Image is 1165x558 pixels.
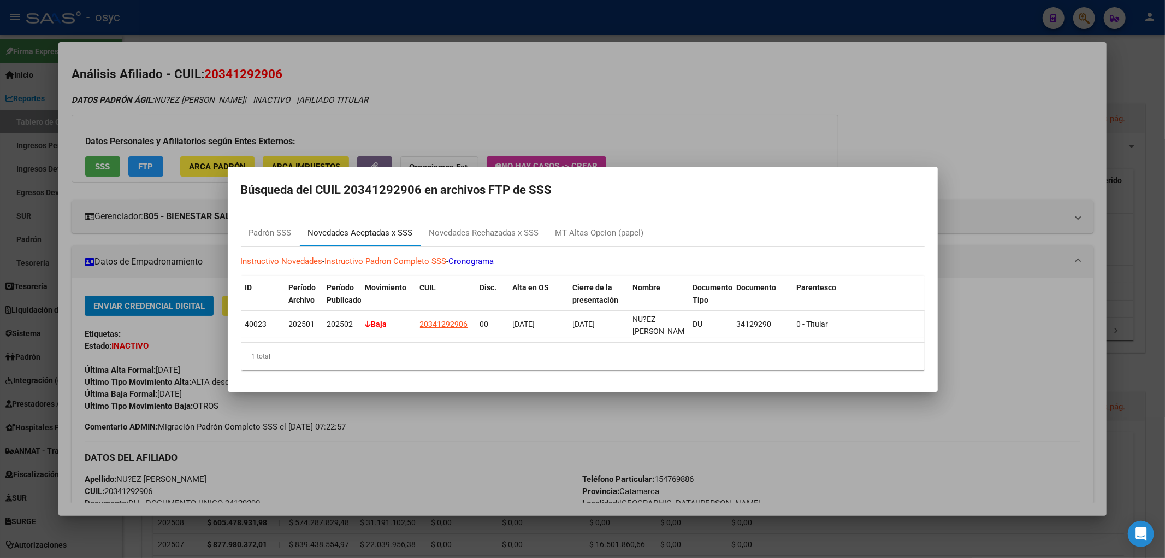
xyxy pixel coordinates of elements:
div: 1 total [241,343,925,370]
h2: Búsqueda del CUIL 20341292906 en archivos FTP de SSS [241,180,925,201]
span: 20341292906 [420,320,468,328]
datatable-header-cell: Cierre de la presentación [569,276,629,324]
div: DU [693,318,728,331]
datatable-header-cell: Documento [732,276,793,324]
datatable-header-cell: Parentesco [793,276,924,324]
span: Alta en OS [513,283,549,292]
datatable-header-cell: Período Publicado [323,276,361,324]
datatable-header-cell: Documento Tipo [689,276,732,324]
span: Documento Tipo [693,283,733,304]
span: Período Publicado [327,283,362,304]
span: Cierre de la presentación [573,283,619,304]
div: 34129290 [737,318,788,331]
div: 00 [480,318,504,331]
p: - - [241,255,925,268]
a: Cronograma [449,256,494,266]
span: Documento [737,283,777,292]
span: Nombre [633,283,661,292]
span: 40023 [245,320,267,328]
div: Novedades Rechazadas x SSS [429,227,539,239]
datatable-header-cell: Alta en OS [508,276,569,324]
span: Movimiento [365,283,407,292]
span: 202502 [327,320,353,328]
span: 202501 [289,320,315,328]
span: [DATE] [513,320,535,328]
span: NU?EZ [PERSON_NAME] [633,315,691,336]
span: [DATE] [573,320,595,328]
datatable-header-cell: Disc. [476,276,508,324]
div: Padrón SSS [249,227,292,239]
datatable-header-cell: Situacion Revista [924,276,1033,324]
span: 0 - Titular [797,320,829,328]
div: Open Intercom Messenger [1128,521,1154,547]
span: ID [245,283,252,292]
datatable-header-cell: CUIL [416,276,476,324]
div: MT Altas Opcion (papel) [555,227,644,239]
a: Instructivo Padron Completo SSS [325,256,447,266]
strong: Baja [365,320,387,328]
datatable-header-cell: Período Archivo [285,276,323,324]
a: Instructivo Novedades [241,256,323,266]
datatable-header-cell: Movimiento [361,276,416,324]
span: Disc. [480,283,497,292]
span: Período Archivo [289,283,316,304]
datatable-header-cell: ID [241,276,285,324]
div: Novedades Aceptadas x SSS [308,227,413,239]
span: Parentesco [797,283,837,292]
datatable-header-cell: Nombre [629,276,689,324]
span: CUIL [420,283,436,292]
